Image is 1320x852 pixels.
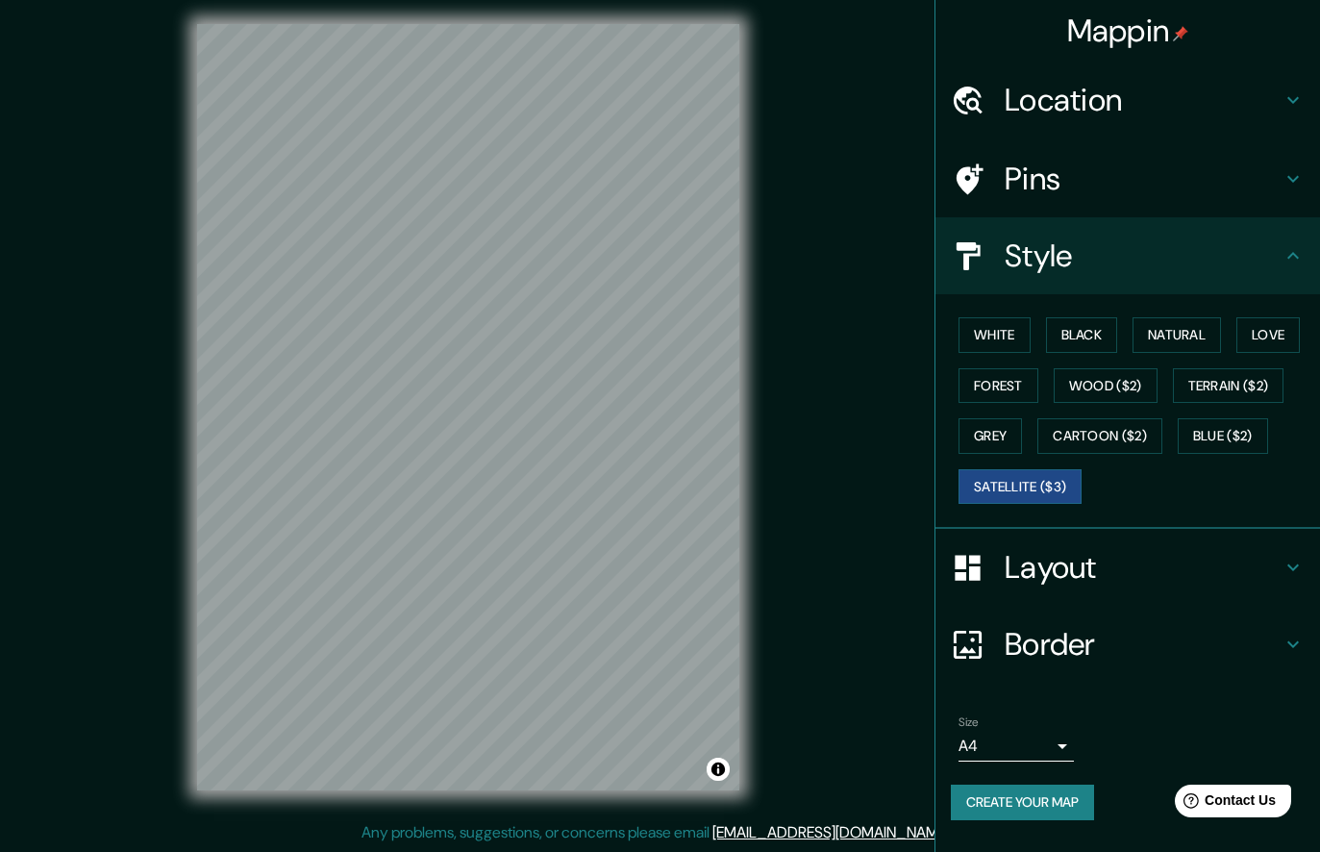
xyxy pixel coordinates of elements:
[1178,418,1268,454] button: Blue ($2)
[712,822,950,842] a: [EMAIL_ADDRESS][DOMAIN_NAME]
[197,24,739,790] canvas: Map
[1133,317,1221,353] button: Natural
[959,714,979,731] label: Size
[935,529,1320,606] div: Layout
[1005,548,1282,587] h4: Layout
[935,140,1320,217] div: Pins
[959,418,1022,454] button: Grey
[935,217,1320,294] div: Style
[959,469,1082,505] button: Satellite ($3)
[935,606,1320,683] div: Border
[959,731,1074,762] div: A4
[951,785,1094,820] button: Create your map
[959,317,1031,353] button: White
[1005,237,1282,275] h4: Style
[1005,160,1282,198] h4: Pins
[1236,317,1300,353] button: Love
[361,821,953,844] p: Any problems, suggestions, or concerns please email .
[1173,26,1188,41] img: pin-icon.png
[935,62,1320,138] div: Location
[707,758,730,781] button: Toggle attribution
[1005,625,1282,664] h4: Border
[959,368,1038,404] button: Forest
[1054,368,1158,404] button: Wood ($2)
[1173,368,1284,404] button: Terrain ($2)
[1037,418,1162,454] button: Cartoon ($2)
[1005,81,1282,119] h4: Location
[1067,12,1189,50] h4: Mappin
[1046,317,1118,353] button: Black
[1149,777,1299,831] iframe: Help widget launcher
